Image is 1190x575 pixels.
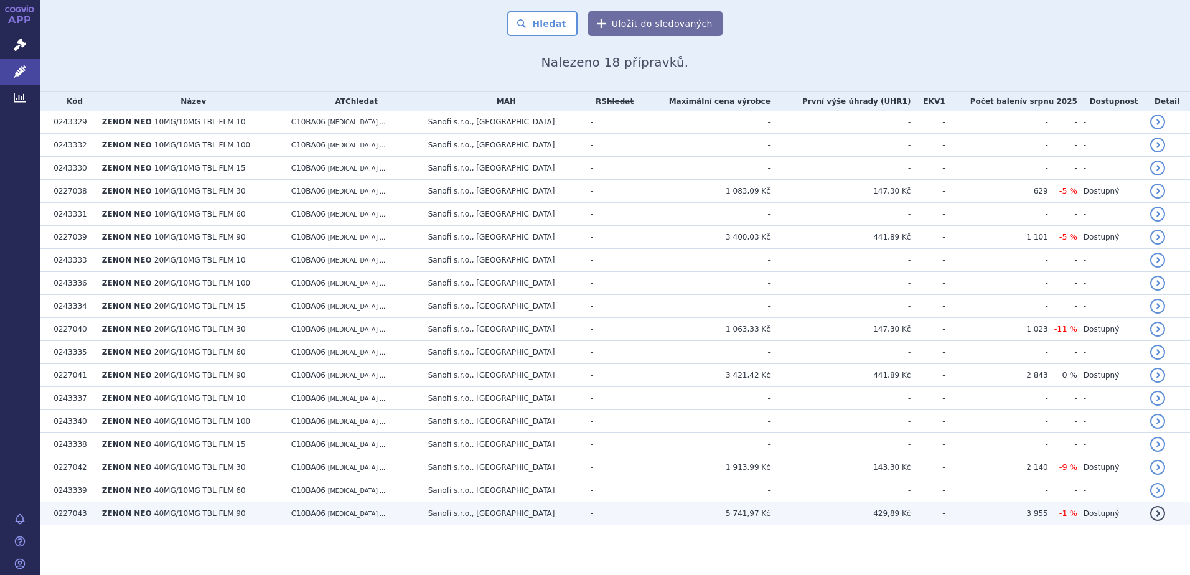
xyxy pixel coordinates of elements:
[154,118,246,126] span: 10MG/10MG TBL FLM 10
[911,157,945,180] td: -
[1144,92,1190,111] th: Detail
[771,479,911,502] td: -
[328,257,385,264] span: [MEDICAL_DATA] ...
[945,249,1048,272] td: -
[639,410,771,433] td: -
[1048,157,1077,180] td: -
[541,55,689,70] span: Nalezeno 18 přípravků.
[1048,272,1077,295] td: -
[771,226,911,249] td: 441,89 Kč
[945,433,1048,456] td: -
[422,92,584,111] th: MAH
[291,164,326,172] span: C10BA06
[584,364,639,387] td: -
[639,364,771,387] td: 3 421,42 Kč
[771,203,911,226] td: -
[1077,318,1144,341] td: Dostupný
[47,157,96,180] td: 0243330
[47,364,96,387] td: 0227041
[422,433,584,456] td: Sanofi s.r.o., [GEOGRAPHIC_DATA]
[47,502,96,525] td: 0227043
[102,463,152,472] span: ZENON NEO
[771,180,911,203] td: 147,30 Kč
[584,111,639,134] td: -
[291,187,326,195] span: C10BA06
[945,410,1048,433] td: -
[1048,203,1077,226] td: -
[1150,345,1165,360] a: detail
[154,164,246,172] span: 10MG/10MG TBL FLM 15
[945,364,1048,387] td: 2 843
[1150,276,1165,291] a: detail
[584,456,639,479] td: -
[154,256,246,264] span: 20MG/10MG TBL FLM 10
[911,502,945,525] td: -
[584,134,639,157] td: -
[911,318,945,341] td: -
[328,487,385,494] span: [MEDICAL_DATA] ...
[639,180,771,203] td: 1 083,09 Kč
[291,141,326,149] span: C10BA06
[328,188,385,195] span: [MEDICAL_DATA] ...
[1077,387,1144,410] td: -
[291,486,326,495] span: C10BA06
[1150,368,1165,383] a: detail
[1077,479,1144,502] td: -
[102,210,152,218] span: ZENON NEO
[584,249,639,272] td: -
[1077,433,1144,456] td: -
[291,233,326,241] span: C10BA06
[584,318,639,341] td: -
[351,97,378,106] a: hledat
[422,295,584,318] td: Sanofi s.r.o., [GEOGRAPHIC_DATA]
[771,157,911,180] td: -
[47,433,96,456] td: 0243338
[47,456,96,479] td: 0227042
[584,341,639,364] td: -
[1048,295,1077,318] td: -
[639,157,771,180] td: -
[1150,483,1165,498] a: detail
[154,348,246,357] span: 20MG/10MG TBL FLM 60
[945,479,1048,502] td: -
[102,417,152,426] span: ZENON NEO
[291,440,326,449] span: C10BA06
[771,364,911,387] td: 441,89 Kč
[911,341,945,364] td: -
[154,210,246,218] span: 10MG/10MG TBL FLM 60
[1077,410,1144,433] td: -
[47,272,96,295] td: 0243336
[328,119,385,126] span: [MEDICAL_DATA] ...
[1077,249,1144,272] td: -
[1048,479,1077,502] td: -
[771,502,911,525] td: 429,89 Kč
[328,441,385,448] span: [MEDICAL_DATA] ...
[945,341,1048,364] td: -
[102,187,152,195] span: ZENON NEO
[584,387,639,410] td: -
[584,410,639,433] td: -
[584,272,639,295] td: -
[771,295,911,318] td: -
[47,410,96,433] td: 0243340
[422,111,584,134] td: Sanofi s.r.o., [GEOGRAPHIC_DATA]
[422,456,584,479] td: Sanofi s.r.o., [GEOGRAPHIC_DATA]
[588,11,723,36] button: Uložit do sledovaných
[1077,180,1144,203] td: Dostupný
[328,142,385,149] span: [MEDICAL_DATA] ...
[911,479,945,502] td: -
[639,295,771,318] td: -
[945,180,1048,203] td: 629
[291,256,326,264] span: C10BA06
[47,111,96,134] td: 0243329
[47,203,96,226] td: 0243331
[291,509,326,518] span: C10BA06
[945,456,1048,479] td: 2 140
[584,180,639,203] td: -
[1150,184,1165,199] a: detail
[154,509,246,518] span: 40MG/10MG TBL FLM 90
[1077,364,1144,387] td: Dostupný
[285,92,422,111] th: ATC
[1077,295,1144,318] td: -
[102,348,152,357] span: ZENON NEO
